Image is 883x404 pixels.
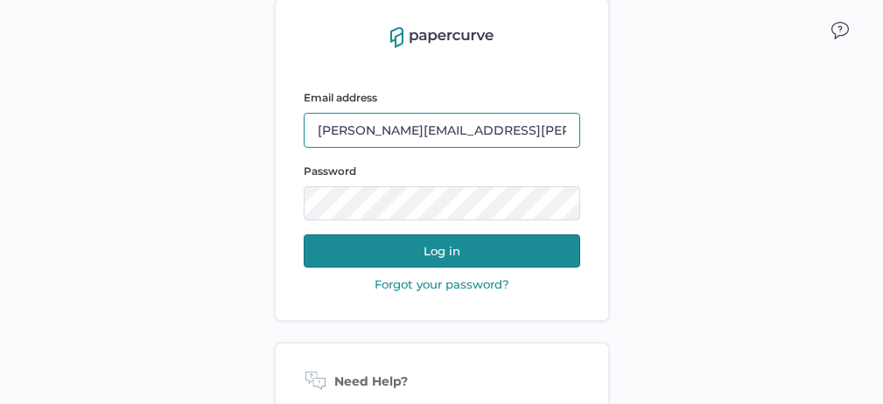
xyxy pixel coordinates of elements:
button: Forgot your password? [369,276,515,292]
span: Email address [304,91,377,104]
span: Password [304,164,356,178]
input: email@company.com [304,113,580,148]
div: Need Help? [304,372,580,393]
img: need-help-icon.d526b9f7.svg [304,372,327,393]
img: icon_chat.2bd11823.svg [831,22,849,39]
button: Log in [304,234,580,268]
img: papercurve-logo-colour.7244d18c.svg [390,27,494,48]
